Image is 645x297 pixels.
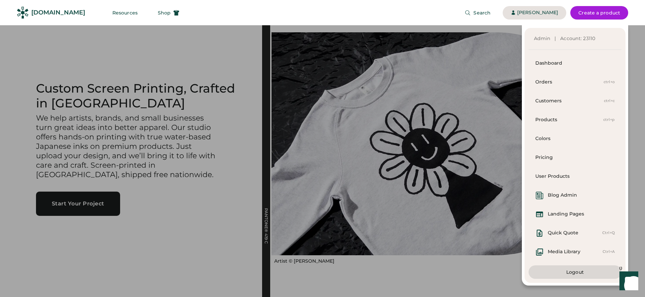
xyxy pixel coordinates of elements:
[104,6,146,20] button: Resources
[613,267,642,296] iframe: Front Chat
[548,249,580,255] div: Media Library
[31,8,85,17] div: [DOMAIN_NAME]
[473,10,491,15] span: Search
[534,35,616,42] div: Admin | Account: 23110
[457,6,499,20] button: Search
[603,249,615,255] div: Ctrl+A
[535,154,615,161] div: Pricing
[158,10,171,15] span: Shop
[535,135,615,142] div: Colors
[535,98,604,104] div: Customers
[529,265,621,279] button: Logout
[548,230,578,236] div: Quick Quote
[150,6,187,20] button: Shop
[517,9,558,16] div: [PERSON_NAME]
[548,211,584,218] div: Landing Pages
[602,230,615,236] div: Ctrl+Q
[603,117,615,123] div: ctrl+p
[535,173,615,180] div: User Products
[17,7,29,19] img: Rendered Logo - Screens
[535,79,604,86] div: Orders
[604,79,615,85] div: ctrl+o
[535,60,615,67] div: Dashboard
[570,6,628,20] button: Create a product
[548,192,577,199] div: Blog Admin
[604,98,615,104] div: ctrl+c
[535,117,603,123] div: Products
